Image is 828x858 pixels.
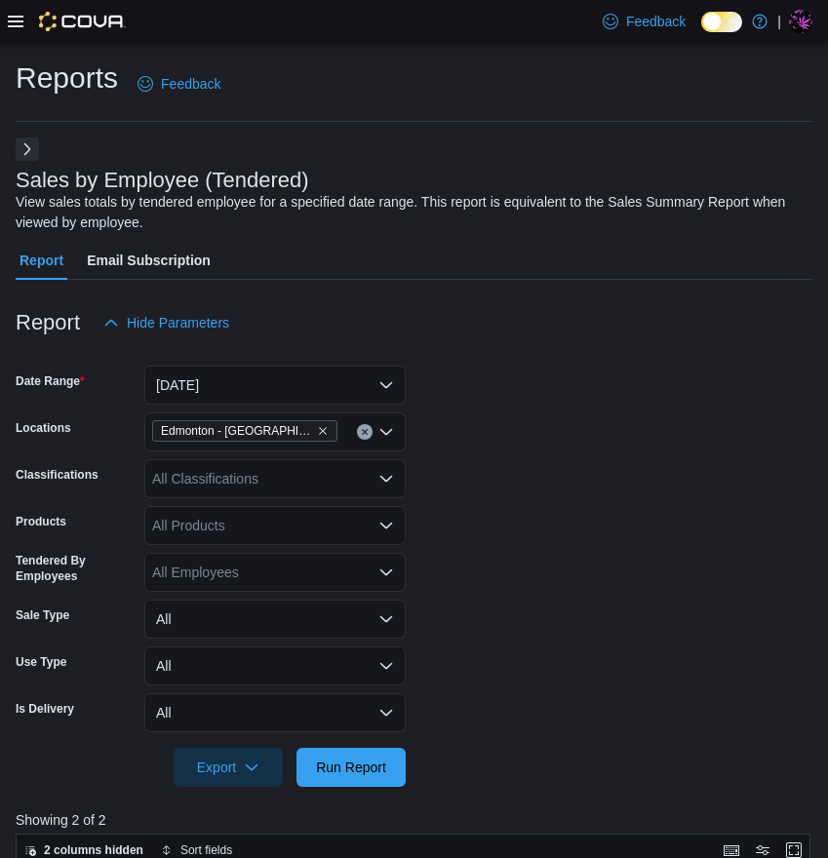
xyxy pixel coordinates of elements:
[130,64,228,103] a: Feedback
[185,748,271,787] span: Export
[16,169,309,192] h3: Sales by Employee (Tendered)
[378,518,394,533] button: Open list of options
[174,748,283,787] button: Export
[144,366,406,405] button: [DATE]
[161,421,313,441] span: Edmonton - [GEOGRAPHIC_DATA]
[316,758,386,777] span: Run Report
[378,471,394,487] button: Open list of options
[626,12,686,31] span: Feedback
[317,425,329,437] button: Remove Edmonton - Windermere Crossing from selection in this group
[16,654,66,670] label: Use Type
[777,10,781,33] p: |
[16,420,71,436] label: Locations
[16,467,99,483] label: Classifications
[789,10,812,33] div: Anaka Sparrow
[152,420,337,442] span: Edmonton - Windermere Crossing
[296,748,406,787] button: Run Report
[16,701,74,717] label: Is Delivery
[701,32,702,33] span: Dark Mode
[357,424,373,440] button: Clear input
[378,424,394,440] button: Open list of options
[87,241,211,280] span: Email Subscription
[16,514,66,529] label: Products
[16,311,80,334] h3: Report
[16,192,803,233] div: View sales totals by tendered employee for a specified date range. This report is equivalent to t...
[20,241,63,280] span: Report
[16,137,39,161] button: Next
[16,810,819,830] p: Showing 2 of 2
[378,565,394,580] button: Open list of options
[39,12,126,31] img: Cova
[144,600,406,639] button: All
[180,842,232,858] span: Sort fields
[44,842,143,858] span: 2 columns hidden
[16,607,69,623] label: Sale Type
[144,646,406,685] button: All
[16,373,85,389] label: Date Range
[144,693,406,732] button: All
[16,58,118,97] h1: Reports
[127,313,229,332] span: Hide Parameters
[701,12,742,32] input: Dark Mode
[161,74,220,94] span: Feedback
[595,2,693,41] a: Feedback
[16,553,137,584] label: Tendered By Employees
[96,303,237,342] button: Hide Parameters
